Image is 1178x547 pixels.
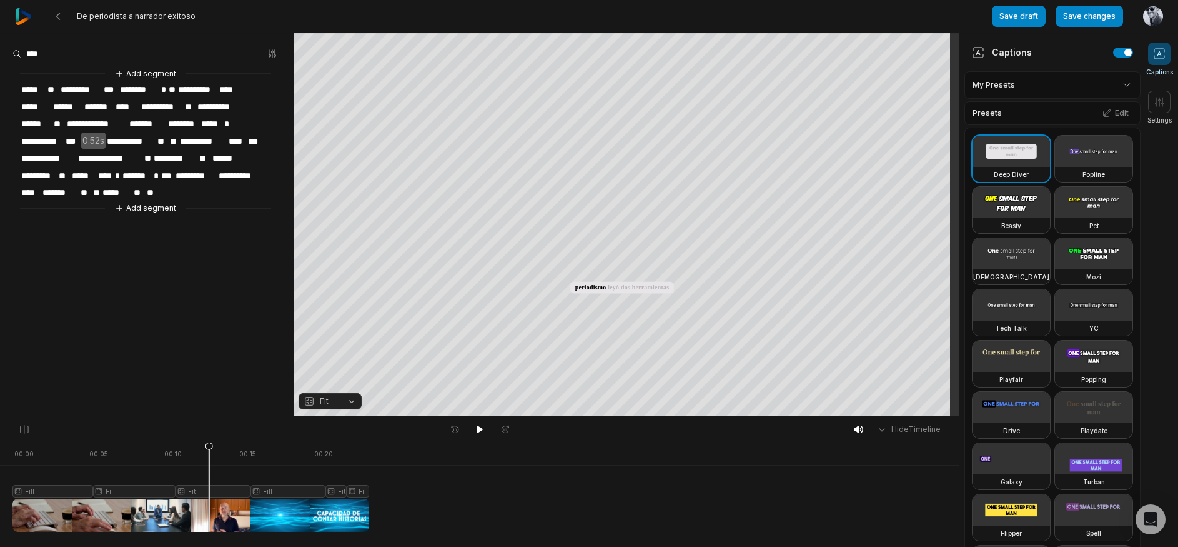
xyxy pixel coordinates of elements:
[1001,221,1021,231] h3: Beasty
[1003,426,1020,436] h3: Drive
[77,11,196,21] span: De periodista a narrador exitoso
[964,71,1141,99] div: My Presets
[15,8,32,25] img: reap
[1089,323,1099,333] h3: YC
[972,46,1032,59] div: Captions
[1056,6,1123,27] button: Save changes
[992,6,1046,27] button: Save draft
[320,396,329,407] span: Fit
[1147,91,1172,125] button: Settings
[1082,169,1105,179] h3: Popline
[81,133,106,149] span: 0.52s
[1001,477,1022,487] h3: Galaxy
[996,323,1027,333] h3: Tech Talk
[1099,105,1132,121] button: Edit
[1146,68,1173,77] span: Captions
[112,67,179,81] button: Add segment
[964,101,1141,125] div: Presets
[1086,528,1101,538] h3: Spell
[994,169,1029,179] h3: Deep Diver
[1001,528,1022,538] h3: Flipper
[1136,504,1166,534] div: Open Intercom Messenger
[1086,272,1101,282] h3: Mozi
[1146,43,1173,77] button: Captions
[1089,221,1099,231] h3: Pet
[873,420,944,439] button: HideTimeline
[1083,477,1105,487] h3: Turban
[1081,374,1106,384] h3: Popping
[1147,116,1172,125] span: Settings
[999,374,1023,384] h3: Playfair
[973,272,1049,282] h3: [DEMOGRAPHIC_DATA]
[1081,426,1107,436] h3: Playdate
[299,393,362,409] button: Fit
[112,201,179,215] button: Add segment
